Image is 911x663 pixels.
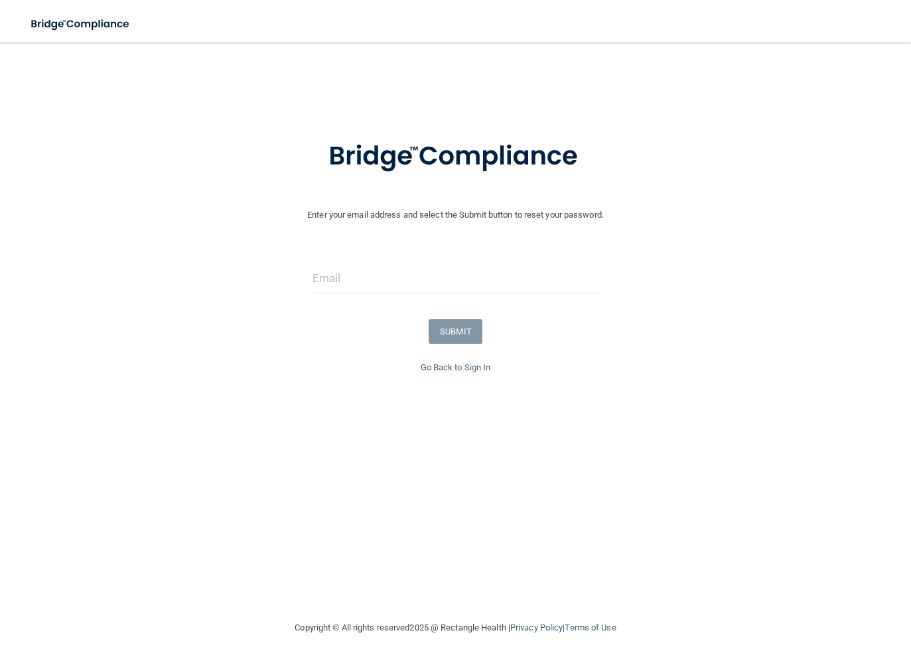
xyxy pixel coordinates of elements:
[313,263,598,293] input: Email
[301,122,610,191] img: bridge_compliance_login_screen.278c3ca4.svg
[565,623,616,632] a: Terms of Use
[429,319,482,344] button: SUBMIT
[421,362,491,372] a: Go Back to Sign In
[510,623,563,632] a: Privacy Policy
[20,11,142,38] img: bridge_compliance_login_screen.278c3ca4.svg
[214,607,698,649] div: Copyright © All rights reserved 2025 @ Rectangle Health | |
